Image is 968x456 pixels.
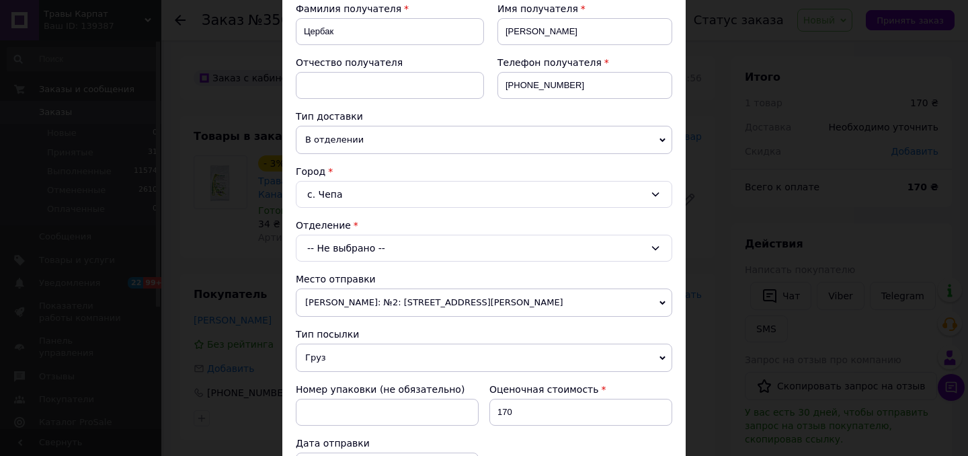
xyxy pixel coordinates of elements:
span: Груз [296,344,672,372]
div: -- Не выбрано -- [296,235,672,262]
div: Оценочная стоимость [489,383,672,396]
div: Отделение [296,219,672,232]
div: Номер упаковки (не обязательно) [296,383,479,396]
span: Тип посылки [296,329,359,340]
div: с. Чепа [296,181,672,208]
div: Дата отправки [296,436,479,450]
input: +380 [497,72,672,99]
span: Фамилия получателя [296,3,401,14]
span: Телефон получателя [497,57,602,68]
span: Отчество получателя [296,57,403,68]
span: [PERSON_NAME]: №2: [STREET_ADDRESS][PERSON_NAME] [296,289,672,317]
span: В отделении [296,126,672,154]
span: Место отправки [296,274,376,284]
span: Имя получателя [497,3,578,14]
span: Тип доставки [296,111,363,122]
div: Город [296,165,672,178]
